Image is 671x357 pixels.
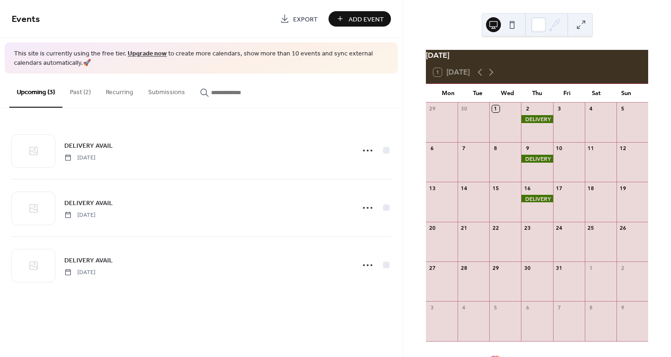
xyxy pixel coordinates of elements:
[64,211,96,219] span: [DATE]
[492,105,499,112] div: 1
[460,264,467,271] div: 28
[588,304,595,311] div: 8
[128,48,167,60] a: Upgrade now
[349,14,384,24] span: Add Event
[429,225,436,232] div: 20
[556,145,563,152] div: 10
[460,225,467,232] div: 21
[524,264,531,271] div: 30
[619,225,626,232] div: 26
[588,264,595,271] div: 1
[64,255,113,265] span: DELIVERY AVAIL
[64,198,113,208] a: DELIVERY AVAIL
[521,115,553,123] div: DELIVERY AVAIL
[64,268,96,276] span: [DATE]
[293,14,318,24] span: Export
[141,74,192,107] button: Submissions
[588,185,595,192] div: 18
[64,153,96,162] span: [DATE]
[433,84,463,103] div: Mon
[556,105,563,112] div: 3
[14,49,389,68] span: This site is currently using the free tier. to create more calendars, show more than 10 events an...
[460,105,467,112] div: 30
[556,225,563,232] div: 24
[429,304,436,311] div: 3
[429,145,436,152] div: 6
[619,145,626,152] div: 12
[521,195,553,203] div: DELIVERY AVAIL
[556,264,563,271] div: 31
[619,105,626,112] div: 5
[619,304,626,311] div: 9
[64,141,113,151] span: DELIVERY AVAIL
[429,264,436,271] div: 27
[64,255,113,266] a: DELIVERY AVAIL
[492,225,499,232] div: 22
[429,185,436,192] div: 13
[524,225,531,232] div: 23
[460,304,467,311] div: 4
[524,105,531,112] div: 2
[9,74,62,108] button: Upcoming (3)
[463,84,493,103] div: Tue
[62,74,98,107] button: Past (2)
[556,304,563,311] div: 7
[521,155,553,163] div: DELIVERY AVAIL
[492,185,499,192] div: 15
[522,84,552,103] div: Thu
[12,10,40,28] span: Events
[273,11,325,27] a: Export
[492,145,499,152] div: 8
[460,145,467,152] div: 7
[429,105,436,112] div: 29
[426,50,648,61] div: [DATE]
[460,185,467,192] div: 14
[524,304,531,311] div: 6
[64,140,113,151] a: DELIVERY AVAIL
[492,304,499,311] div: 5
[329,11,391,27] button: Add Event
[524,185,531,192] div: 16
[492,264,499,271] div: 29
[588,105,595,112] div: 4
[588,145,595,152] div: 11
[588,225,595,232] div: 25
[524,145,531,152] div: 9
[611,84,641,103] div: Sun
[582,84,611,103] div: Sat
[493,84,522,103] div: Wed
[619,185,626,192] div: 19
[552,84,582,103] div: Fri
[556,185,563,192] div: 17
[619,264,626,271] div: 2
[98,74,141,107] button: Recurring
